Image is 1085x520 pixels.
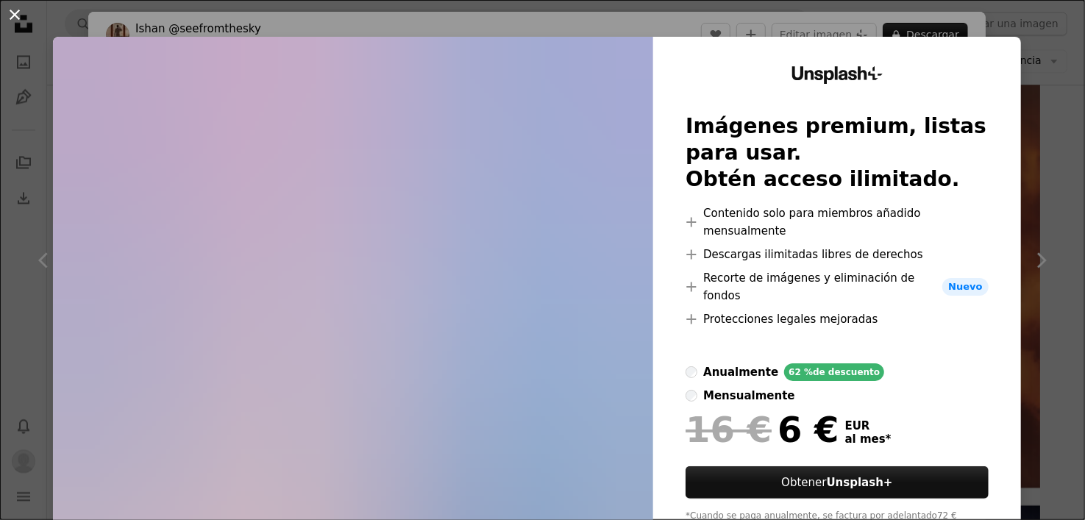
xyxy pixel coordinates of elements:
input: mensualmente [686,390,697,402]
div: 62 % de descuento [784,363,884,381]
li: Contenido solo para miembros añadido mensualmente [686,204,989,240]
span: 16 € [686,410,772,449]
span: Nuevo [942,278,988,296]
li: Protecciones legales mejoradas [686,310,989,328]
input: anualmente62 %de descuento [686,366,697,378]
strong: Unsplash+ [827,476,893,489]
span: EUR [845,419,892,432]
li: Recorte de imágenes y eliminación de fondos [686,269,989,304]
a: ObtenerUnsplash+ [686,466,989,499]
div: anualmente [703,363,778,381]
div: mensualmente [703,387,794,405]
div: 6 € [686,410,839,449]
span: al mes * [845,432,892,446]
li: Descargas ilimitadas libres de derechos [686,246,989,263]
h2: Imágenes premium, listas para usar. Obtén acceso ilimitado. [686,113,989,193]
